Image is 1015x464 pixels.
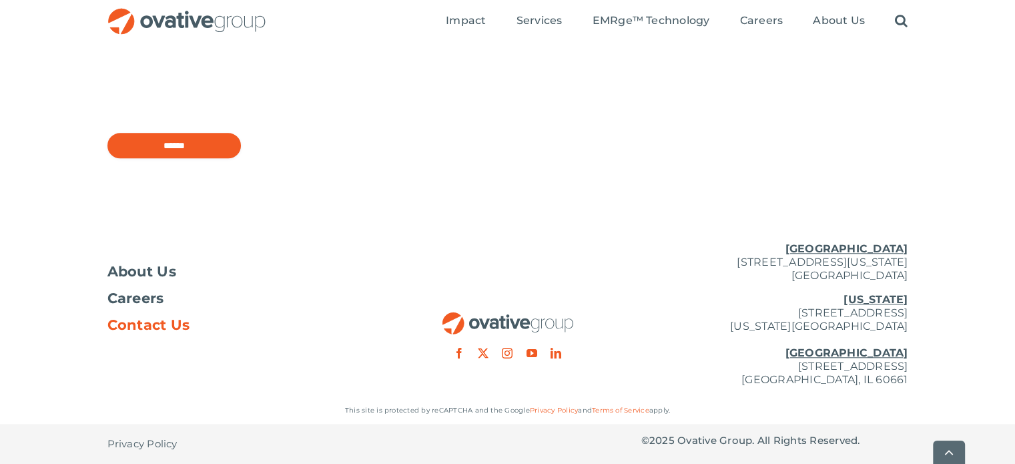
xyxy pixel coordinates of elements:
[740,14,783,29] a: Careers
[107,404,908,417] p: This site is protected by reCAPTCHA and the Google and apply.
[517,14,563,29] a: Services
[478,348,488,359] a: twitter
[785,346,908,359] u: [GEOGRAPHIC_DATA]
[107,318,190,332] span: Contact Us
[641,242,908,282] p: [STREET_ADDRESS][US_STATE] [GEOGRAPHIC_DATA]
[649,434,675,447] span: 2025
[107,265,374,332] nav: Footer Menu
[107,424,178,464] a: Privacy Policy
[530,406,578,415] a: Privacy Policy
[502,348,513,359] a: instagram
[446,14,486,27] span: Impact
[107,7,267,19] a: OG_Full_horizontal_RGB
[107,437,178,451] span: Privacy Policy
[446,14,486,29] a: Impact
[843,293,908,306] u: [US_STATE]
[592,406,649,415] a: Terms of Service
[107,65,310,117] iframe: reCAPTCHA
[517,14,563,27] span: Services
[107,265,177,278] span: About Us
[107,292,374,305] a: Careers
[740,14,783,27] span: Careers
[592,14,709,27] span: EMRge™ Technology
[813,14,865,27] span: About Us
[107,424,374,464] nav: Footer - Privacy Policy
[107,292,164,305] span: Careers
[107,318,374,332] a: Contact Us
[551,348,561,359] a: linkedin
[641,293,908,387] p: [STREET_ADDRESS] [US_STATE][GEOGRAPHIC_DATA] [STREET_ADDRESS] [GEOGRAPHIC_DATA], IL 60661
[813,14,865,29] a: About Us
[441,310,575,323] a: OG_Full_horizontal_RGB
[592,14,709,29] a: EMRge™ Technology
[895,14,908,29] a: Search
[107,265,374,278] a: About Us
[785,242,908,255] u: [GEOGRAPHIC_DATA]
[527,348,537,359] a: youtube
[641,434,908,447] p: © Ovative Group. All Rights Reserved.
[454,348,464,359] a: facebook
